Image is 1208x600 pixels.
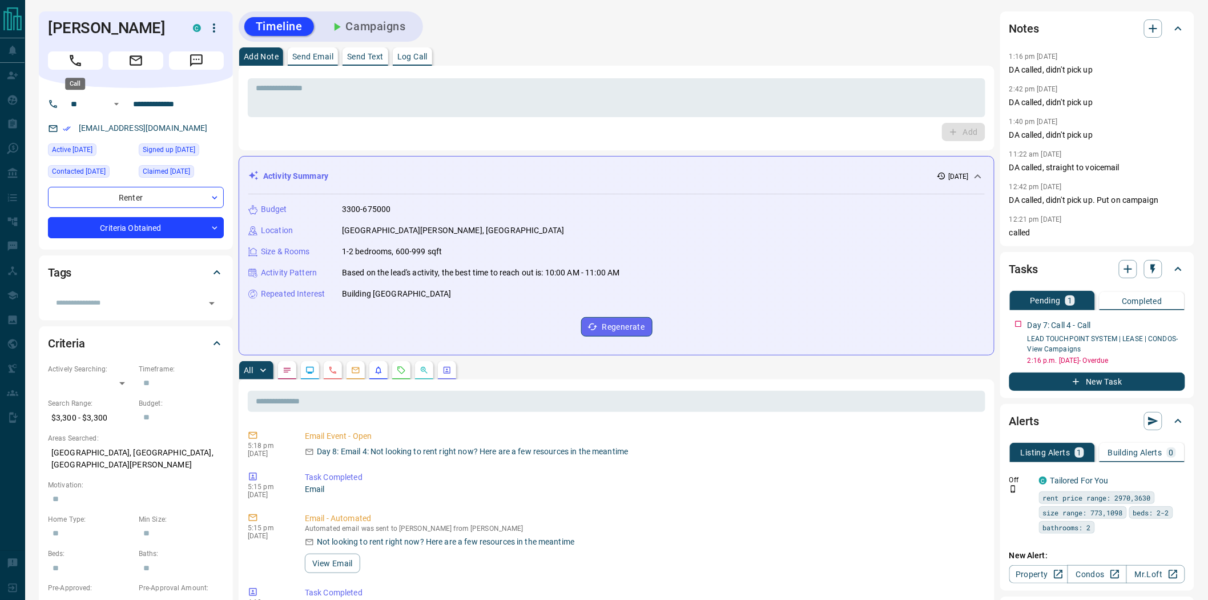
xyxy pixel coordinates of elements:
[48,514,133,525] p: Home Type:
[1043,522,1091,533] span: bathrooms: 2
[1021,449,1070,457] p: Listing Alerts
[342,203,390,215] p: 3300-675000
[1077,449,1082,457] p: 1
[244,53,279,61] p: Add Note
[1009,129,1185,141] p: DA called, didn't pick up
[1009,183,1062,191] p: 12:42 pm [DATE]
[263,170,328,182] p: Activity Summary
[328,366,337,375] svg: Calls
[342,288,451,300] p: Building [GEOGRAPHIC_DATA]
[1009,118,1058,126] p: 1:40 pm [DATE]
[347,53,384,61] p: Send Text
[317,536,574,548] p: Not looking to rent right now? Here are a few resources in the meantime
[305,471,981,483] p: Task Completed
[1028,335,1178,353] a: LEAD TOUCHPOINT SYSTEM | LEASE | CONDOS- View Campaigns
[1009,260,1038,278] h2: Tasks
[48,187,224,208] div: Renter
[48,330,224,357] div: Criteria
[420,366,429,375] svg: Opportunities
[1030,297,1061,305] p: Pending
[143,166,190,177] span: Claimed [DATE]
[342,267,620,279] p: Based on the lead's activity, the best time to reach out is: 10:00 AM - 11:00 AM
[139,364,224,374] p: Timeframe:
[1169,449,1174,457] p: 0
[244,17,314,36] button: Timeline
[292,53,333,61] p: Send Email
[1009,97,1185,109] p: DA called, didn't pick up
[1009,475,1032,485] p: Off
[1028,319,1091,331] p: Day 7: Call 4 - Call
[48,443,224,474] p: [GEOGRAPHIC_DATA], [GEOGRAPHIC_DATA], [GEOGRAPHIC_DATA][PERSON_NAME]
[1009,565,1068,583] a: Property
[1009,194,1185,206] p: DA called, didn't pick up. Put on campaign
[305,430,981,442] p: Email Event - Open
[169,51,224,70] span: Message
[261,225,293,237] p: Location
[248,166,985,187] div: Activity Summary[DATE]
[1108,449,1162,457] p: Building Alerts
[48,19,176,37] h1: [PERSON_NAME]
[65,78,85,90] div: Call
[110,97,123,111] button: Open
[1126,565,1185,583] a: Mr.Loft
[1068,565,1126,583] a: Condos
[305,554,360,573] button: View Email
[48,143,133,159] div: Tue Aug 05 2025
[48,480,224,490] p: Motivation:
[351,366,360,375] svg: Emails
[1009,550,1185,562] p: New Alert:
[52,166,106,177] span: Contacted [DATE]
[1009,412,1039,430] h2: Alerts
[48,51,103,70] span: Call
[1009,255,1185,283] div: Tasks
[193,24,201,32] div: condos.ca
[305,483,981,495] p: Email
[139,514,224,525] p: Min Size:
[261,267,317,279] p: Activity Pattern
[48,364,133,374] p: Actively Searching:
[79,123,208,133] a: [EMAIL_ADDRESS][DOMAIN_NAME]
[63,125,71,133] svg: Email Verified
[342,225,564,237] p: [GEOGRAPHIC_DATA][PERSON_NAME], [GEOGRAPHIC_DATA]
[48,409,133,427] p: $3,300 - $3,300
[948,171,969,182] p: [DATE]
[48,165,133,181] div: Wed Aug 13 2025
[143,144,195,155] span: Signed up [DATE]
[1009,150,1062,158] p: 11:22 am [DATE]
[261,246,310,258] p: Size & Rooms
[48,398,133,409] p: Search Range:
[1039,477,1047,485] div: condos.ca
[397,366,406,375] svg: Requests
[1009,53,1058,61] p: 1:16 pm [DATE]
[139,549,224,559] p: Baths:
[248,491,288,499] p: [DATE]
[1009,485,1017,493] svg: Push Notification Only
[1009,215,1062,223] p: 12:21 pm [DATE]
[248,532,288,540] p: [DATE]
[1009,162,1185,174] p: DA called, straight to voicemail
[319,17,417,36] button: Campaigns
[581,317,653,337] button: Regenerate
[1122,297,1162,305] p: Completed
[305,587,981,599] p: Task Completed
[248,442,288,450] p: 5:18 pm
[139,143,224,159] div: Sat Jun 13 2020
[1009,19,1039,38] h2: Notes
[305,366,315,375] svg: Lead Browsing Activity
[442,366,452,375] svg: Agent Actions
[1068,297,1072,305] p: 1
[305,513,981,525] p: Email - Automated
[52,144,92,155] span: Active [DATE]
[48,549,133,559] p: Beds:
[261,203,287,215] p: Budget
[1009,64,1185,76] p: DA called, didn't pick up
[248,483,288,491] p: 5:15 pm
[204,295,220,311] button: Open
[1028,355,1185,366] p: 2:16 p.m. [DATE] - Overdue
[397,53,428,61] p: Log Call
[1043,507,1123,518] span: size range: 773,1098
[283,366,292,375] svg: Notes
[244,366,253,374] p: All
[139,165,224,181] div: Sat Jun 13 2020
[48,217,224,238] div: Criteria Obtained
